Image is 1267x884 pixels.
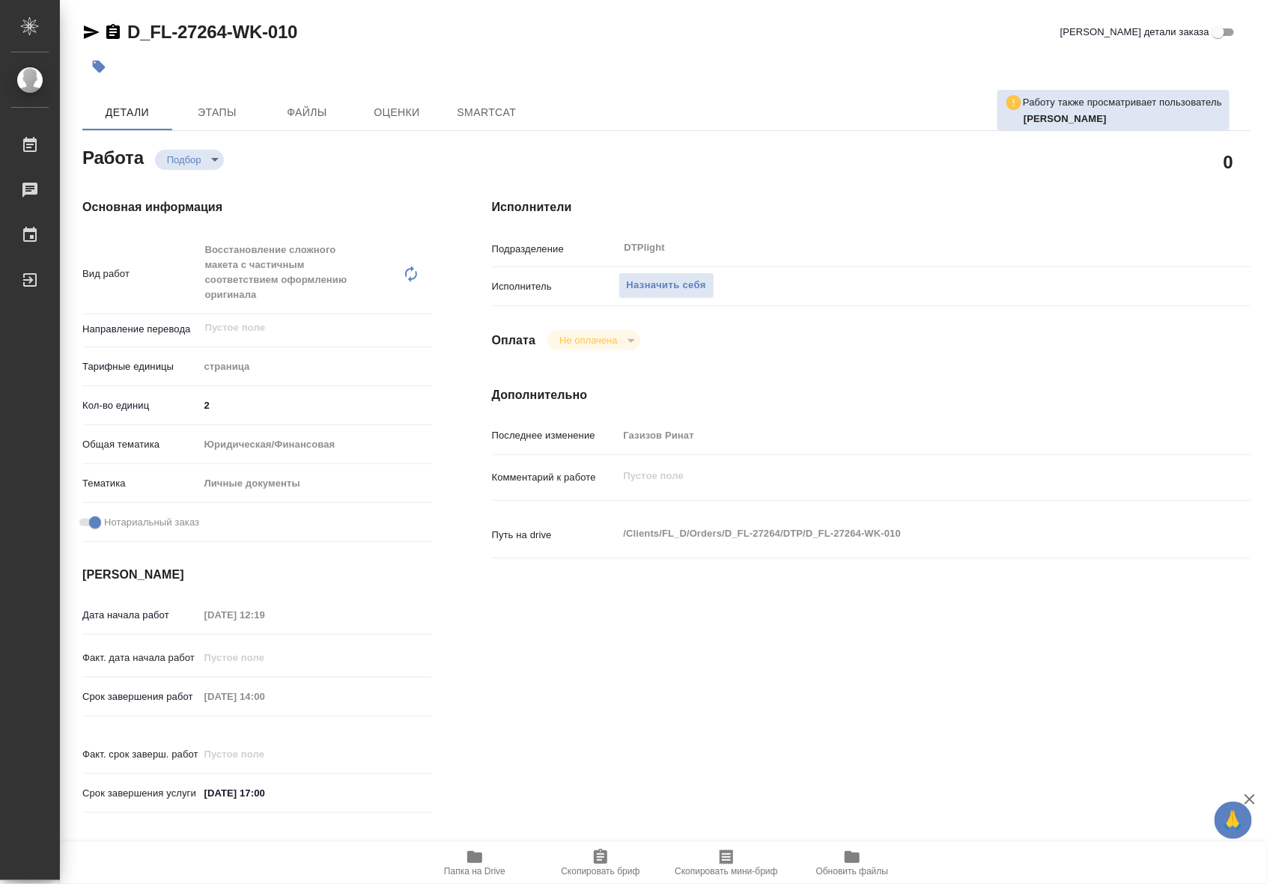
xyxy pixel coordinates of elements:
[82,566,432,584] h4: [PERSON_NAME]
[627,277,706,294] span: Назначить себя
[492,470,619,485] p: Комментарий к работе
[82,747,199,762] p: Факт. срок заверш. работ
[162,153,206,166] button: Подбор
[271,103,343,122] span: Файлы
[82,689,199,704] p: Срок завершения работ
[82,786,199,801] p: Срок завершения услуги
[82,50,115,83] button: Добавить тэг
[361,103,433,122] span: Оценки
[82,398,199,413] p: Кол-во единиц
[82,437,199,452] p: Общая тематика
[104,23,122,41] button: Скопировать ссылку
[444,866,505,877] span: Папка на Drive
[492,198,1251,216] h4: Исполнители
[82,198,432,216] h4: Основная информация
[1060,25,1209,40] span: [PERSON_NAME] детали заказа
[451,103,523,122] span: SmartCat
[816,866,889,877] span: Обновить файлы
[199,782,330,804] input: ✎ Введи что-нибудь
[492,528,619,543] p: Путь на drive
[199,432,432,457] div: Юридическая/Финансовая
[561,866,639,877] span: Скопировать бриф
[199,647,330,668] input: Пустое поле
[82,266,199,281] p: Вид работ
[82,23,100,41] button: Скопировать ссылку для ЯМессенджера
[199,604,330,626] input: Пустое поле
[82,650,199,665] p: Факт. дата начала работ
[181,103,253,122] span: Этапы
[1215,802,1252,839] button: 🙏
[104,515,199,530] span: Нотариальный заказ
[555,334,622,347] button: Не оплачена
[412,842,538,884] button: Папка на Drive
[492,279,619,294] p: Исполнитель
[492,386,1251,404] h4: Дополнительно
[492,332,536,350] h4: Оплата
[82,359,199,374] p: Тарифные единицы
[789,842,915,884] button: Обновить файлы
[199,394,432,416] input: ✎ Введи что-нибудь
[199,354,432,379] div: страница
[663,842,789,884] button: Скопировать мини-бриф
[492,242,619,257] p: Подразделение
[619,272,714,299] button: Назначить себя
[82,608,199,623] p: Дата начала работ
[82,143,144,170] h2: Работа
[1221,805,1246,836] span: 🙏
[82,476,199,491] p: Тематика
[619,424,1188,446] input: Пустое поле
[155,150,224,170] div: Подбор
[547,330,639,350] div: Подбор
[127,22,297,42] a: D_FL-27264-WK-010
[538,842,663,884] button: Скопировать бриф
[82,322,199,337] p: Направление перевода
[492,428,619,443] p: Последнее изменение
[1224,149,1233,174] h2: 0
[619,521,1188,546] textarea: /Clients/FL_D/Orders/D_FL-27264/DTP/D_FL-27264-WK-010
[199,686,330,707] input: Пустое поле
[199,743,330,765] input: Пустое поле
[199,471,432,496] div: Личные документы
[91,103,163,122] span: Детали
[675,866,777,877] span: Скопировать мини-бриф
[204,319,397,337] input: Пустое поле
